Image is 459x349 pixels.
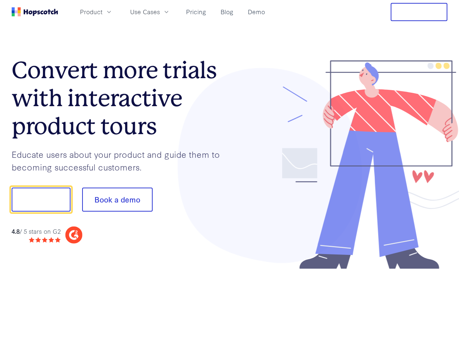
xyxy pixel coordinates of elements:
[76,6,117,18] button: Product
[391,3,447,21] button: Free Trial
[218,6,236,18] a: Blog
[12,148,230,173] p: Educate users about your product and guide them to becoming successful customers.
[12,188,71,212] button: Show me!
[12,227,61,236] div: / 5 stars on G2
[126,6,174,18] button: Use Cases
[12,56,230,140] h1: Convert more trials with interactive product tours
[82,188,153,212] button: Book a demo
[245,6,268,18] a: Demo
[130,7,160,16] span: Use Cases
[80,7,102,16] span: Product
[12,227,20,235] strong: 4.8
[12,7,58,16] a: Home
[183,6,209,18] a: Pricing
